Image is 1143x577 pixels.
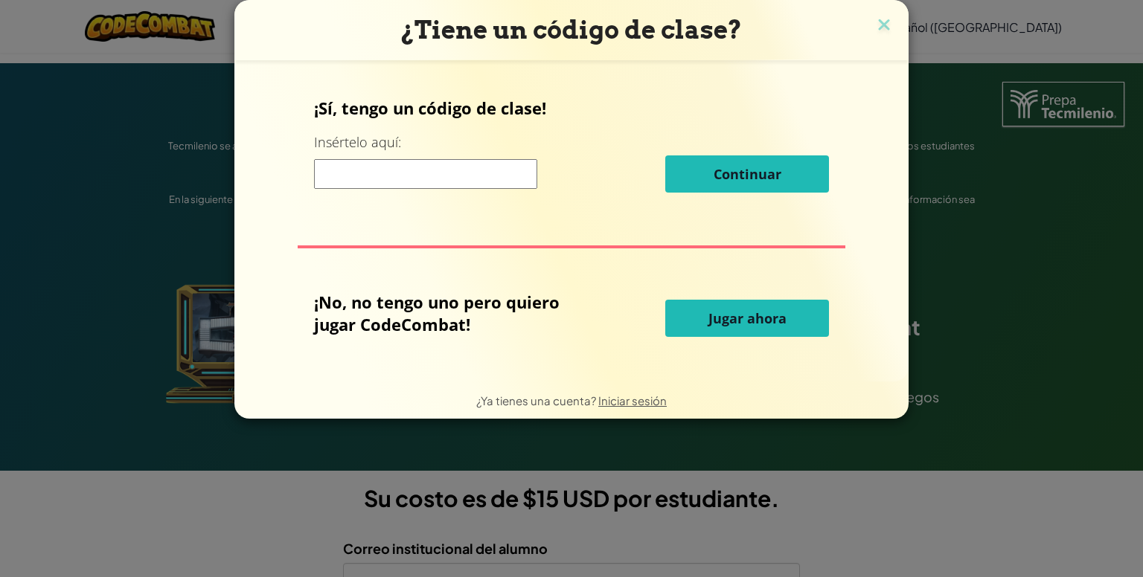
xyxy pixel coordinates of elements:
img: icono de cerrar [874,15,894,37]
button: Jugar ahora [665,300,829,337]
font: Continuar [714,165,781,183]
font: Jugar ahora [708,309,787,327]
a: Iniciar sesión [598,393,667,407]
font: ¡Sí, tengo un código de clase! [314,97,546,119]
font: Insértelo aquí: [314,133,401,151]
font: ¿Tiene un código de clase? [401,15,742,45]
button: Continuar [665,155,829,193]
font: ¡No, no tengo uno pero quiero jugar CodeCombat! [314,291,560,335]
font: ¿Ya tienes una cuenta? [476,393,596,407]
